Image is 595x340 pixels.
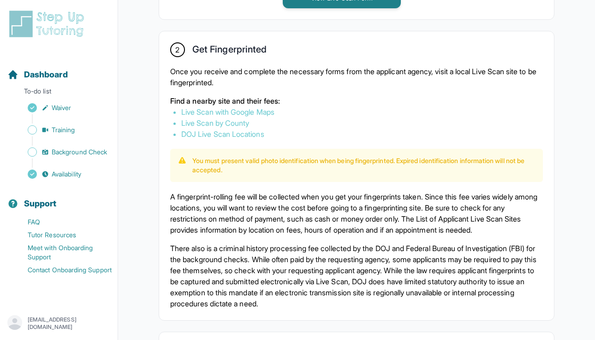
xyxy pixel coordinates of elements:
img: logo [7,9,89,39]
a: Live Scan by County [181,118,249,128]
a: Waiver [7,101,118,114]
p: There also is a criminal history processing fee collected by the DOJ and Federal Bureau of Invest... [170,243,543,309]
span: 2 [175,44,179,55]
span: Dashboard [24,68,68,81]
p: [EMAIL_ADDRESS][DOMAIN_NAME] [28,316,110,331]
a: Dashboard [7,68,68,81]
a: DOJ Live Scan Locations [181,129,264,139]
a: Availability [7,168,118,181]
p: You must present valid photo identification when being fingerprinted. Expired identification info... [192,156,535,175]
span: Support [24,197,57,210]
button: Support [4,182,114,214]
span: Waiver [52,103,71,112]
p: Find a nearby site and their fees: [170,95,543,106]
a: Live Scan with Google Maps [181,107,274,117]
h2: Get Fingerprinted [192,44,267,59]
span: Availability [52,170,81,179]
a: Tutor Resources [7,229,118,241]
a: Meet with Onboarding Support [7,241,118,264]
span: Background Check [52,147,107,157]
button: [EMAIL_ADDRESS][DOMAIN_NAME] [7,315,110,332]
span: Training [52,125,75,135]
a: Contact Onboarding Support [7,264,118,276]
button: Dashboard [4,53,114,85]
p: Once you receive and complete the necessary forms from the applicant agency, visit a local Live S... [170,66,543,88]
a: Background Check [7,146,118,158]
a: Training [7,123,118,136]
a: FAQ [7,216,118,229]
p: A fingerprint-rolling fee will be collected when you get your fingerprints taken. Since this fee ... [170,191,543,235]
p: To-do list [4,87,114,100]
